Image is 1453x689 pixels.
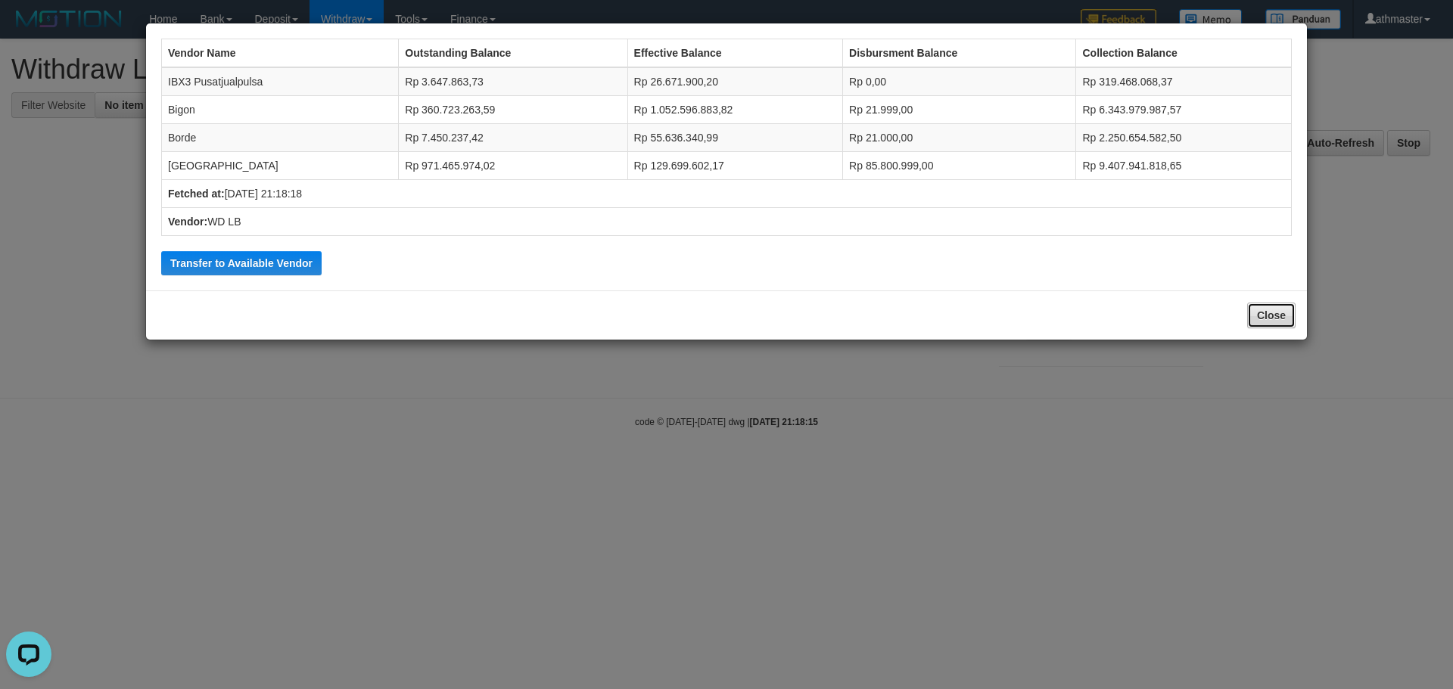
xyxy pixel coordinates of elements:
[168,216,207,228] b: Vendor:
[399,67,627,96] td: Rp 3.647.863,73
[162,67,399,96] td: IBX3 Pusatjualpulsa
[162,152,399,180] td: [GEOGRAPHIC_DATA]
[399,39,627,68] th: Outstanding Balance
[399,96,627,124] td: Rp 360.723.263,59
[843,67,1076,96] td: Rp 0,00
[168,188,225,200] b: Fetched at:
[627,39,843,68] th: Effective Balance
[161,251,322,275] button: Transfer to Available Vendor
[162,180,1292,208] td: [DATE] 21:18:18
[162,124,399,152] td: Borde
[162,208,1292,236] td: WD LB
[1076,96,1292,124] td: Rp 6.343.979.987,57
[843,124,1076,152] td: Rp 21.000,00
[843,96,1076,124] td: Rp 21.999,00
[6,6,51,51] button: Open LiveChat chat widget
[1076,124,1292,152] td: Rp 2.250.654.582,50
[1076,67,1292,96] td: Rp 319.468.068,37
[843,152,1076,180] td: Rp 85.800.999,00
[399,124,627,152] td: Rp 7.450.237,42
[399,152,627,180] td: Rp 971.465.974,02
[1076,152,1292,180] td: Rp 9.407.941.818,65
[627,152,843,180] td: Rp 129.699.602,17
[843,39,1076,68] th: Disbursment Balance
[627,96,843,124] td: Rp 1.052.596.883,82
[627,67,843,96] td: Rp 26.671.900,20
[627,124,843,152] td: Rp 55.636.340,99
[162,96,399,124] td: Bigon
[162,39,399,68] th: Vendor Name
[1076,39,1292,68] th: Collection Balance
[1247,303,1296,328] button: Close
